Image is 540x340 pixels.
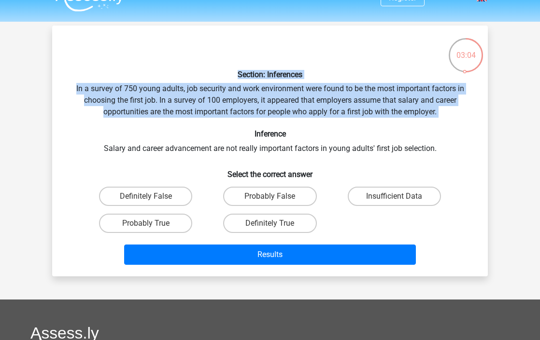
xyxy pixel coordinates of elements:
label: Definitely False [99,187,192,206]
div: 03:04 [448,37,484,61]
label: Probably True [99,214,192,233]
label: Probably False [223,187,316,206]
h6: Select the correct answer [68,162,472,179]
h6: Section: Inferences [68,70,472,79]
button: Results [124,245,416,265]
label: Insufficient Data [348,187,441,206]
div: In a survey of 750 young adults, job security and work environment were found to be the most impo... [56,33,484,269]
label: Definitely True [223,214,316,233]
h6: Inference [68,129,472,138]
